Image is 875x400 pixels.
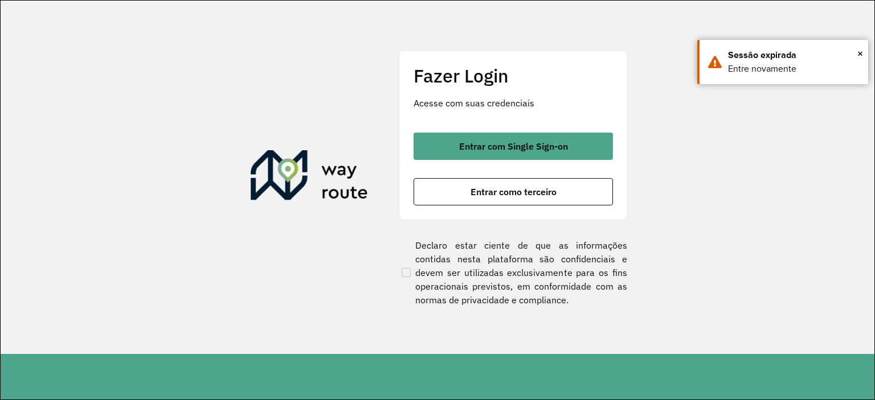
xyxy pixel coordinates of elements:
span: Entrar como terceiro [471,187,557,196]
span: Entrar com Single Sign-on [459,142,568,151]
label: Declaro estar ciente de que as informações contidas nesta plataforma são confidenciais e devem se... [399,238,627,307]
button: Close [857,45,863,62]
div: Sessão expirada [728,48,860,62]
span: × [857,45,863,62]
button: button [414,178,613,205]
h2: Fazer Login [414,65,613,86]
img: Roteirizador AmbevTech [251,150,368,205]
button: button [414,133,613,160]
p: Acesse com suas credenciais [414,96,613,110]
div: Entre novamente [728,62,860,76]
